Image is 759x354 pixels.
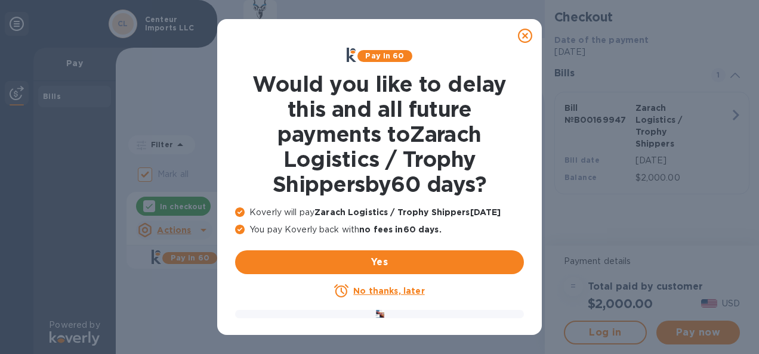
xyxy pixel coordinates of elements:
[245,255,514,269] span: Yes
[353,286,424,296] u: No thanks, later
[235,72,524,197] h1: Would you like to delay this and all future payments to Zarach Logistics / Trophy Shippers by 60 ...
[314,207,501,217] b: Zarach Logistics / Trophy Shippers [DATE]
[235,250,524,274] button: Yes
[235,223,524,236] p: You pay Koverly back with
[235,206,524,219] p: Koverly will pay
[365,51,404,60] b: Pay in 60
[359,225,441,234] b: no fees in 60 days .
